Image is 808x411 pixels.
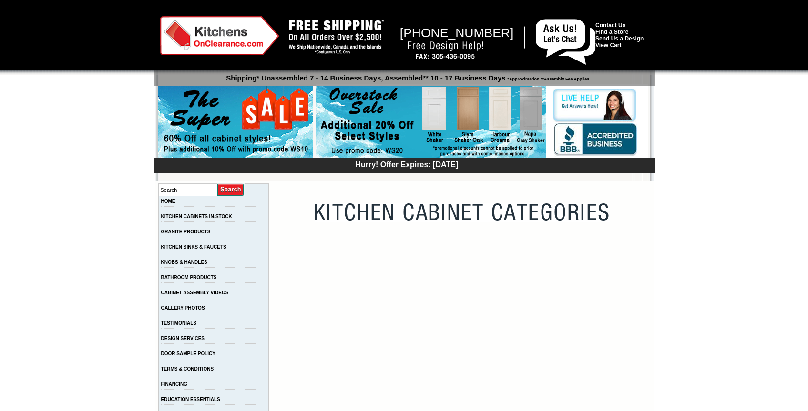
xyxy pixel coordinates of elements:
a: EDUCATION ESSENTIALS [161,397,220,402]
a: GRANITE PRODUCTS [161,229,211,234]
a: TESTIMONIALS [161,321,196,326]
a: DESIGN SERVICES [161,336,205,341]
a: TERMS & CONDITIONS [161,366,214,371]
a: KNOBS & HANDLES [161,260,207,265]
a: Find a Store [595,29,628,35]
input: Submit [217,183,245,196]
a: KITCHEN SINKS & FAUCETS [161,244,226,250]
a: FINANCING [161,381,188,387]
a: Send Us a Design [595,35,644,42]
a: GALLERY PHOTOS [161,305,205,311]
span: *Approximation **Assembly Fee Applies [506,74,590,81]
a: HOME [161,199,175,204]
a: BATHROOM PRODUCTS [161,275,217,280]
span: [PHONE_NUMBER] [400,26,514,40]
a: View Cart [595,42,621,49]
img: Kitchens on Clearance Logo [160,16,279,55]
a: KITCHEN CABINETS IN-STOCK [161,214,232,219]
a: Contact Us [595,22,625,29]
a: CABINET ASSEMBLY VIDEOS [161,290,229,295]
div: Hurry! Offer Expires: [DATE] [159,159,655,169]
a: DOOR SAMPLE POLICY [161,351,215,356]
p: Shipping* Unassembled 7 - 14 Business Days, Assembled** 10 - 17 Business Days [159,70,655,82]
